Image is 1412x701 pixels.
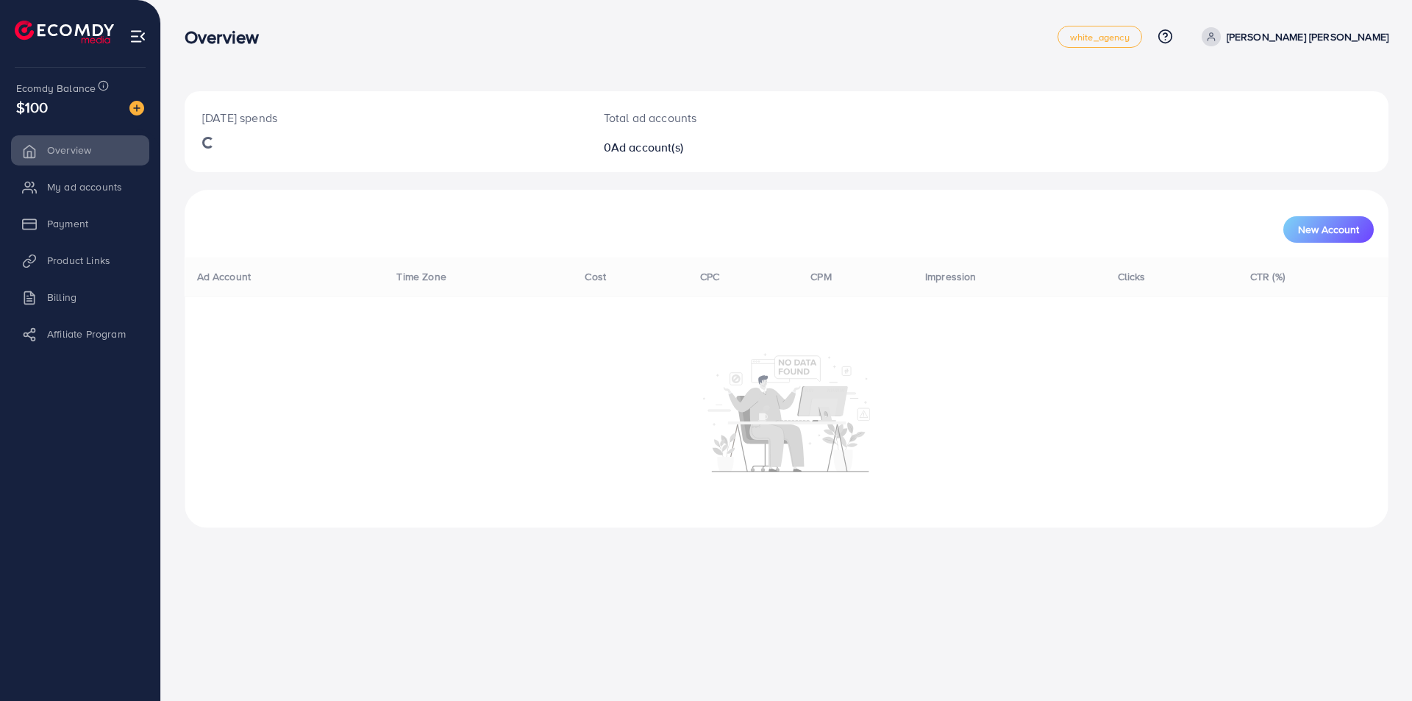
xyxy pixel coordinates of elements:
[604,140,869,154] h2: 0
[611,139,683,155] span: Ad account(s)
[16,81,96,96] span: Ecomdy Balance
[1227,28,1388,46] p: [PERSON_NAME] [PERSON_NAME]
[1298,224,1359,235] span: New Account
[185,26,271,48] h3: Overview
[604,109,869,127] p: Total ad accounts
[129,101,144,115] img: image
[129,28,146,45] img: menu
[16,96,49,118] span: $100
[202,109,568,127] p: [DATE] spends
[1196,27,1388,46] a: [PERSON_NAME] [PERSON_NAME]
[1070,32,1130,42] span: white_agency
[1283,216,1374,243] button: New Account
[1058,26,1142,48] a: white_agency
[15,21,114,43] img: logo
